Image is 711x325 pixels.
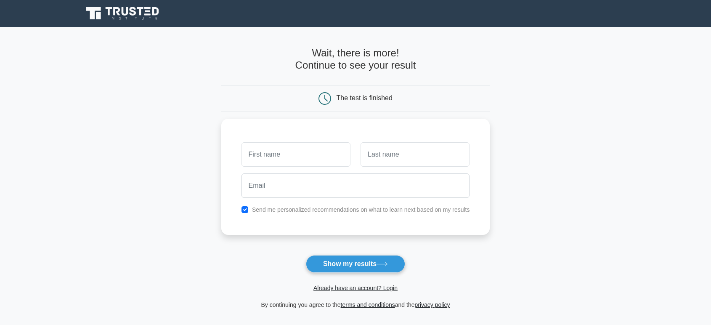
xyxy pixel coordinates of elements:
a: Already have an account? Login [313,285,398,291]
div: The test is finished [337,94,393,101]
button: Show my results [306,255,405,273]
a: terms and conditions [341,301,395,308]
a: privacy policy [415,301,450,308]
div: By continuing you agree to the and the [216,300,495,310]
input: Last name [361,142,470,167]
input: First name [241,142,350,167]
label: Send me personalized recommendations on what to learn next based on my results [252,206,470,213]
h4: Wait, there is more! Continue to see your result [221,47,490,72]
input: Email [241,173,470,198]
